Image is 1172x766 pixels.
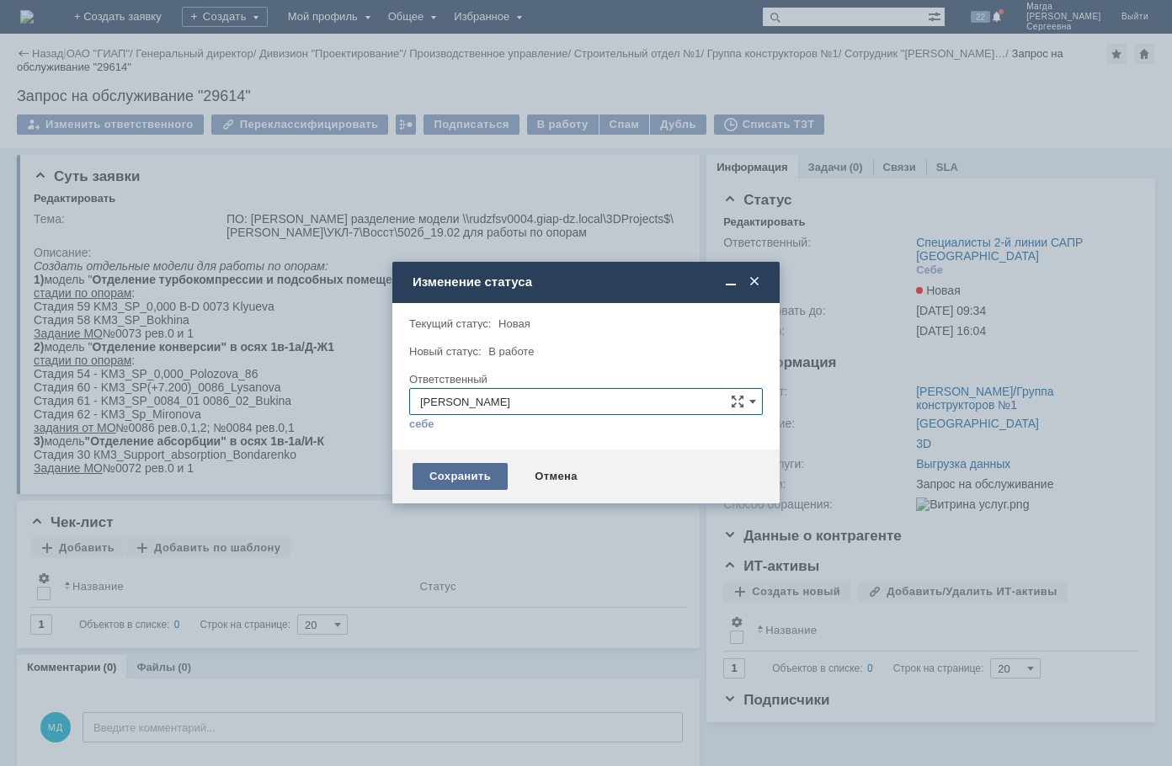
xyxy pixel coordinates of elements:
[498,317,530,330] span: Новая
[722,274,739,290] span: Свернуть (Ctrl + M)
[413,274,763,290] div: Изменение статуса
[409,345,482,358] label: Новый статус:
[58,13,484,27] strong: Отделение турбокомпрессии и подсобных помещений" в осях 1в-1а/А-Д
[746,274,763,290] span: Закрыть
[731,395,744,408] span: Сложная форма
[58,81,301,94] strong: Отделение конверсии" в осях 1в-1а/Д-Ж1
[51,175,188,189] strong: "Отделение абсорбции
[187,175,290,189] strong: " в осях 1в-1а/И-К
[488,345,534,358] span: В работе
[409,374,759,385] div: Ответственный
[409,317,491,330] label: Текущий статус:
[409,418,434,431] a: себе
